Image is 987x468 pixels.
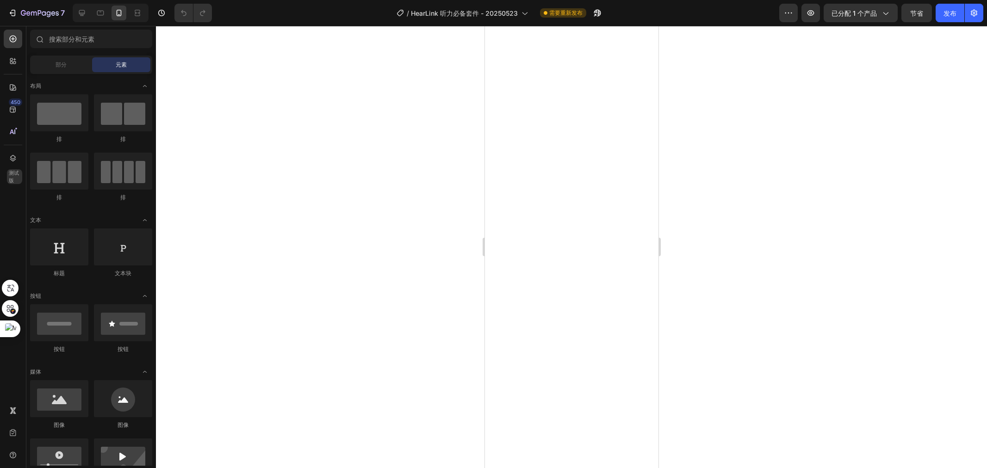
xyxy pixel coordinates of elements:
font: 文本块 [115,270,131,277]
button: 节省 [901,4,932,22]
font: 450 [11,99,20,105]
font: / [407,9,409,17]
font: 排 [120,135,126,142]
font: 媒体 [30,368,41,375]
button: 发布 [936,4,964,22]
font: 7 [61,8,65,18]
font: 标题 [54,270,65,277]
font: 测试版 [9,170,19,184]
span: 切换打开 [137,213,152,228]
button: 已分配 1 个产品 [824,4,898,22]
input: 搜索部分和元素 [30,30,152,48]
font: 部分 [56,61,67,68]
font: 排 [56,135,62,142]
font: 排 [120,194,126,201]
font: HearLink 听力必备套件 - 20250523 [411,9,518,17]
font: 发布 [944,9,956,17]
font: 图像 [54,421,65,428]
font: 节省 [910,9,923,17]
font: 需要重新发布 [549,9,583,16]
font: 图像 [118,421,129,428]
span: 切换打开 [137,364,152,379]
font: 文本 [30,216,41,223]
iframe: 设计区 [485,26,658,468]
font: 排 [56,194,62,201]
button: 7 [4,4,69,22]
span: 切换打开 [137,289,152,303]
font: 按钮 [30,292,41,299]
font: 按钮 [118,345,129,352]
div: 撤消/重做 [174,4,212,22]
font: 已分配 1 个产品 [832,9,877,17]
font: 布局 [30,82,41,89]
span: 切换打开 [137,79,152,93]
font: 按钮 [54,345,65,352]
font: 元素 [116,61,127,68]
